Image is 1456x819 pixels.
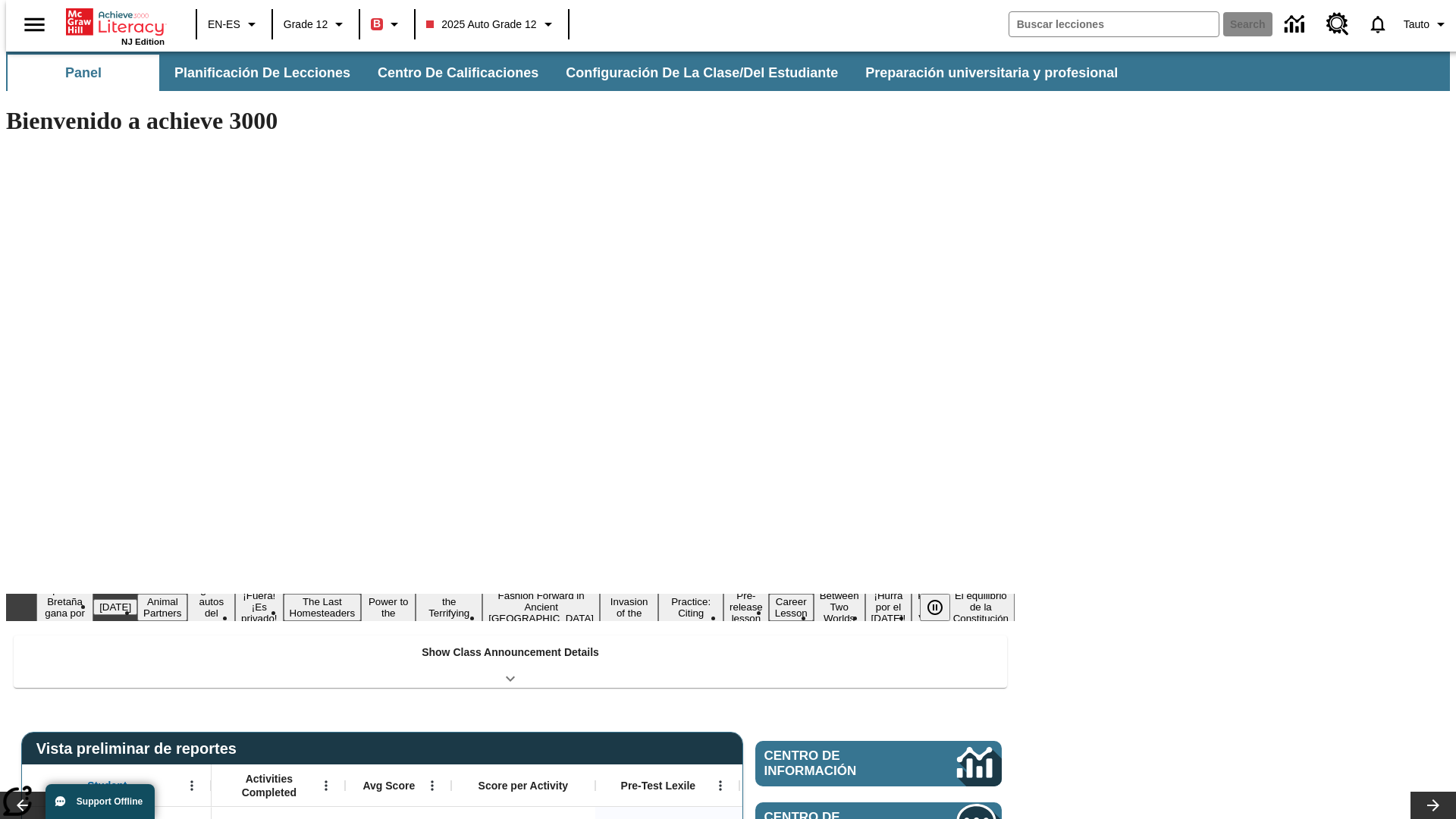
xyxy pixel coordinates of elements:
[284,594,362,621] button: Slide 6 The Last Homesteaders
[621,779,696,792] span: Pre-Test Lexile
[162,55,362,91] button: Planificación de lecciones
[1317,4,1358,45] a: Centro de recursos, Se abrirá en una pestaña nueva.
[208,17,240,33] span: EN-ES
[14,635,1007,688] div: Show Class Announcement Details
[12,2,57,47] button: Abrir el menú lateral
[416,582,482,632] button: Slide 8 Attack of the Terrifying Tomatoes
[219,772,319,799] span: Activities Completed
[554,55,850,91] button: Configuración de la clase/del estudiante
[366,55,551,91] button: Centro de calificaciones
[6,107,1015,135] h1: Bienvenido a achieve 3000
[66,7,165,37] a: Portada
[1404,17,1429,33] span: Tauto
[315,774,337,797] button: Abrir menú
[853,55,1130,91] button: Preparación universitaria y profesional
[920,594,950,621] button: Pausar
[36,740,244,758] span: Vista preliminar de reportes
[278,11,354,38] button: Grado: Grade 12, Elige un grado
[764,748,906,779] span: Centro de información
[1398,11,1456,38] button: Perfil/Configuración
[600,582,658,632] button: Slide 10 The Invasion of the Free CD
[137,594,187,621] button: Slide 3 Animal Partners
[920,594,965,621] div: Pausar
[1410,792,1456,819] button: Carrusel de lecciones, seguir
[202,11,267,38] button: Language: EN-ES, Selecciona un idioma
[361,582,416,632] button: Slide 7 Solar Power to the People
[709,774,732,797] button: Abrir menú
[658,582,723,632] button: Slide 11 Mixed Practice: Citing Evidence
[426,17,536,33] span: 2025 Auto Grade 12
[1009,12,1219,36] input: search field
[187,582,235,632] button: Slide 4 ¿Los autos del futuro?
[365,11,409,38] button: Boost El color de la clase es rojo. Cambiar el color de la clase.
[479,779,569,792] span: Score per Activity
[284,17,328,33] span: Grade 12
[865,588,912,626] button: Slide 15 ¡Hurra por el Día de la Constitución!
[362,779,415,792] span: Avg Score
[180,774,203,797] button: Abrir menú
[121,37,165,46] span: NJ Edition
[93,599,137,615] button: Slide 2 Día del Trabajo
[36,582,93,632] button: Slide 1 ¡Gran Bretaña gana por fin!
[769,594,814,621] button: Slide 13 Career Lesson
[6,55,1131,91] div: Subbarra de navegación
[235,588,283,626] button: Slide 5 ¡Fuera! ¡Es privado!
[45,784,155,819] button: Support Offline
[1276,4,1317,45] a: Centro de información
[77,796,143,807] span: Support Offline
[723,588,769,626] button: Slide 12 Pre-release lesson
[1358,5,1398,44] a: Notificaciones
[373,14,381,33] span: B
[814,588,865,626] button: Slide 14 Between Two Worlds
[421,774,444,797] button: Abrir menú
[66,5,165,46] div: Portada
[6,52,1450,91] div: Subbarra de navegación
[755,741,1002,786] a: Centro de información
[87,779,127,792] span: Student
[912,588,946,626] button: Slide 16 Point of View
[420,11,563,38] button: Class: 2025 Auto Grade 12, Selecciona una clase
[8,55,159,91] button: Panel
[422,645,599,661] p: Show Class Announcement Details
[482,588,600,626] button: Slide 9 Fashion Forward in Ancient Rome
[947,588,1015,626] button: Slide 17 El equilibrio de la Constitución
